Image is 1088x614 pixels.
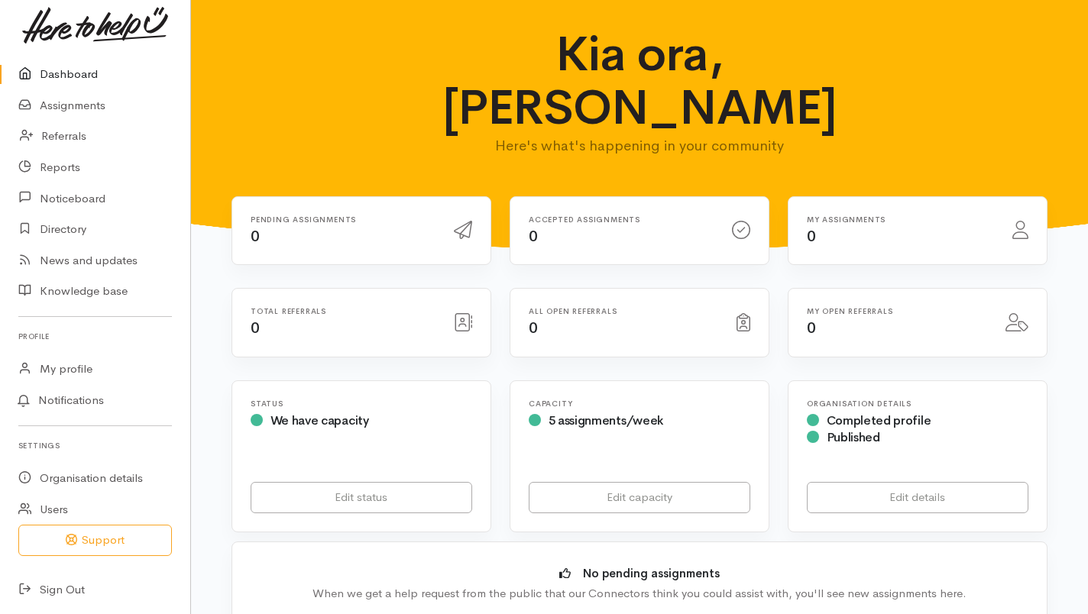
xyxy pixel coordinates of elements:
[807,399,1028,408] h6: Organisation Details
[807,307,987,315] h6: My open referrals
[18,435,172,456] h6: Settings
[251,215,436,224] h6: Pending assignments
[529,227,538,246] span: 0
[529,307,718,315] h6: All open referrals
[434,27,846,135] h1: Kia ora, [PERSON_NAME]
[18,525,172,556] button: Support
[18,326,172,347] h6: Profile
[807,318,816,338] span: 0
[251,482,472,513] a: Edit status
[529,399,750,408] h6: Capacity
[529,482,750,513] a: Edit capacity
[529,318,538,338] span: 0
[251,399,472,408] h6: Status
[251,318,260,338] span: 0
[827,429,880,445] span: Published
[807,215,994,224] h6: My assignments
[251,227,260,246] span: 0
[255,585,1024,603] div: When we get a help request from the public that our Connectors think you could assist with, you'l...
[529,215,714,224] h6: Accepted assignments
[434,135,846,157] p: Here's what's happening in your community
[251,307,436,315] h6: Total referrals
[583,566,720,580] b: No pending assignments
[827,412,931,428] span: Completed profile
[549,412,663,428] span: 5 assignments/week
[807,227,816,246] span: 0
[270,412,369,428] span: We have capacity
[807,482,1028,513] a: Edit details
